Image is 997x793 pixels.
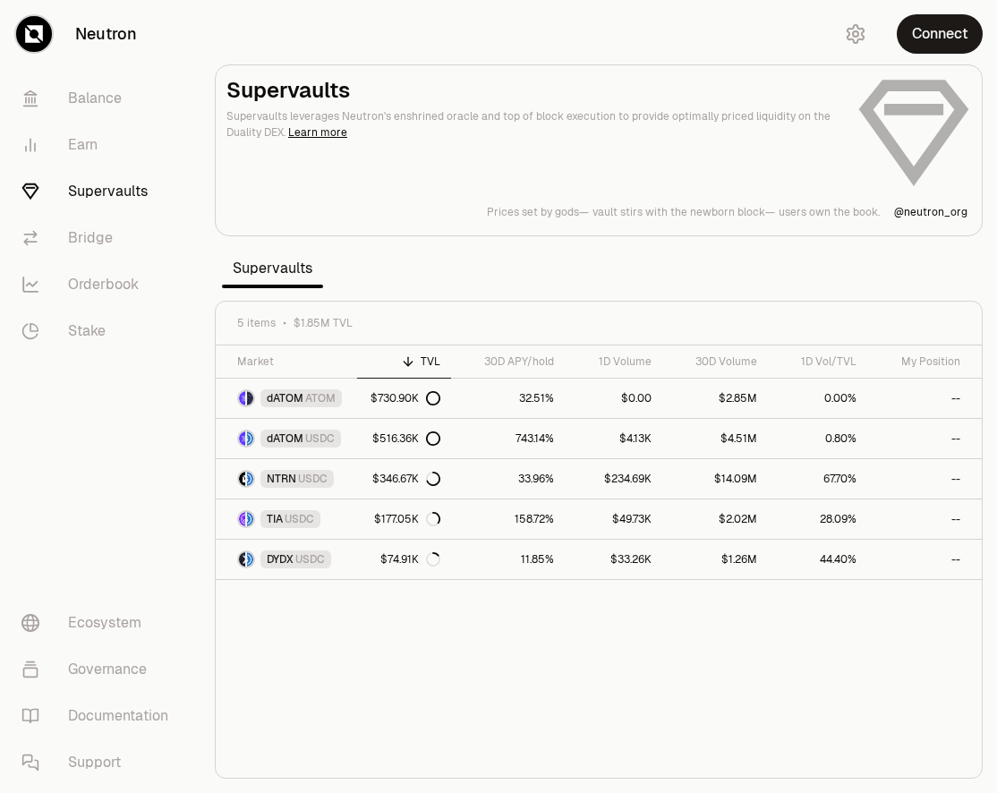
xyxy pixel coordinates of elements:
[288,125,347,140] a: Learn more
[7,215,193,261] a: Bridge
[239,431,245,446] img: dATOM Logo
[565,419,661,458] a: $4.13K
[565,540,661,579] a: $33.26K
[7,122,193,168] a: Earn
[768,459,867,499] a: 67.70%
[662,459,768,499] a: $14.09M
[237,354,346,369] div: Market
[894,205,967,219] a: @neutron_org
[295,552,325,567] span: USDC
[897,14,983,54] button: Connect
[294,316,353,330] span: $1.85M TVL
[7,693,193,739] a: Documentation
[487,205,880,219] a: Prices set by gods—vault stirs with the newborn block—users own the book.
[247,512,253,526] img: USDC Logo
[239,552,245,567] img: DYDX Logo
[451,379,566,418] a: 32.51%
[226,108,842,141] p: Supervaults leverages Neutron's enshrined oracle and top of block execution to provide optimally ...
[894,205,967,219] p: @ neutron_org
[7,646,193,693] a: Governance
[267,552,294,567] span: DYDX
[357,540,451,579] a: $74.91K
[487,205,589,219] p: Prices set by gods—
[565,379,661,418] a: $0.00
[226,76,842,105] h2: Supervaults
[357,459,451,499] a: $346.67K
[592,205,775,219] p: vault stirs with the newborn block—
[357,379,451,418] a: $730.90K
[216,459,357,499] a: NTRN LogoUSDC LogoNTRNUSDC
[768,499,867,539] a: 28.09%
[216,379,357,418] a: dATOM LogoATOM LogodATOMATOM
[267,391,303,405] span: dATOM
[451,419,566,458] a: 743.14%
[239,512,245,526] img: TIA Logo
[267,472,296,486] span: NTRN
[565,459,661,499] a: $234.69K
[867,540,982,579] a: --
[662,499,768,539] a: $2.02M
[305,391,336,405] span: ATOM
[779,205,880,219] p: users own the book.
[7,168,193,215] a: Supervaults
[372,431,440,446] div: $516.36K
[239,472,245,486] img: NTRN Logo
[216,419,357,458] a: dATOM LogoUSDC LogodATOMUSDC
[662,540,768,579] a: $1.26M
[371,391,440,405] div: $730.90K
[779,354,856,369] div: 1D Vol/TVL
[237,316,276,330] span: 5 items
[247,431,253,446] img: USDC Logo
[768,379,867,418] a: 0.00%
[357,499,451,539] a: $177.05K
[662,379,768,418] a: $2.85M
[239,391,245,405] img: dATOM Logo
[267,431,303,446] span: dATOM
[298,472,328,486] span: USDC
[867,459,982,499] a: --
[372,472,440,486] div: $346.67K
[575,354,651,369] div: 1D Volume
[768,419,867,458] a: 0.80%
[451,540,566,579] a: 11.85%
[673,354,757,369] div: 30D Volume
[267,512,283,526] span: TIA
[462,354,555,369] div: 30D APY/hold
[7,739,193,786] a: Support
[216,540,357,579] a: DYDX LogoUSDC LogoDYDXUSDC
[867,419,982,458] a: --
[451,459,566,499] a: 33.96%
[216,499,357,539] a: TIA LogoUSDC LogoTIAUSDC
[768,540,867,579] a: 44.40%
[451,499,566,539] a: 158.72%
[7,600,193,646] a: Ecosystem
[247,472,253,486] img: USDC Logo
[222,251,323,286] span: Supervaults
[867,379,982,418] a: --
[7,308,193,354] a: Stake
[357,419,451,458] a: $516.36K
[867,499,982,539] a: --
[565,499,661,539] a: $49.73K
[368,354,440,369] div: TVL
[380,552,440,567] div: $74.91K
[247,552,253,567] img: USDC Logo
[305,431,335,446] span: USDC
[878,354,960,369] div: My Position
[7,75,193,122] a: Balance
[285,512,314,526] span: USDC
[7,261,193,308] a: Orderbook
[662,419,768,458] a: $4.51M
[374,512,440,526] div: $177.05K
[247,391,253,405] img: ATOM Logo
